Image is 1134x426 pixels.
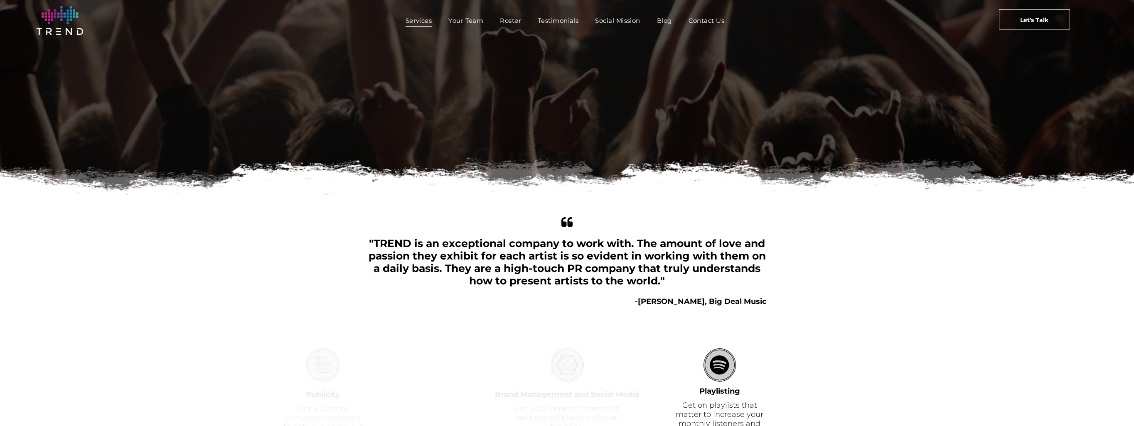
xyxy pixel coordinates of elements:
[369,237,766,287] span: "TREND is an exceptional company to work with. The amount of love and passion they exhibit for ea...
[699,387,740,396] font: Playlisting
[397,15,440,27] a: Services
[440,15,492,27] a: Your Team
[306,390,340,399] font: Publicity
[649,15,680,27] a: Blog
[37,6,83,35] img: logo
[1020,10,1048,30] span: Let's Talk
[587,15,648,27] a: Social Mission
[495,390,639,399] font: Brand Management and Social Media
[471,139,663,175] font: Our Services
[999,9,1070,29] a: Let's Talk
[680,15,733,27] a: Contact Us
[492,15,529,27] a: Roster
[635,297,767,306] b: -[PERSON_NAME], Big Deal Music
[529,15,587,27] a: Testimonials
